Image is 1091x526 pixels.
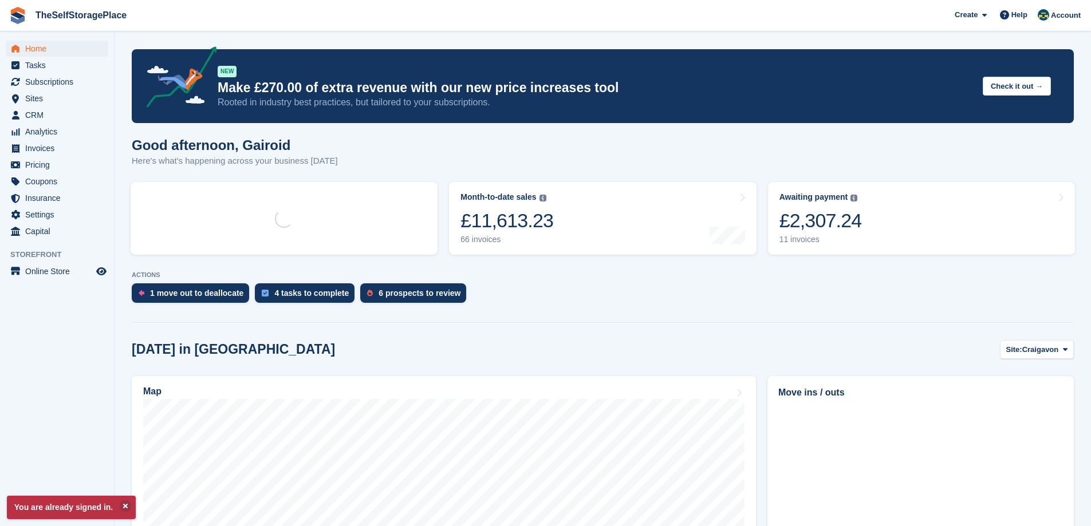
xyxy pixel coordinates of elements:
span: Subscriptions [25,74,94,90]
img: move_outs_to_deallocate_icon-f764333ba52eb49d3ac5e1228854f67142a1ed5810a6f6cc68b1a99e826820c5.svg [139,290,144,296]
h1: Good afternoon, Gairoid [132,137,338,153]
img: icon-info-grey-7440780725fd019a000dd9b08b2336e03edf1995a4989e88bcd33f0948082b44.svg [850,195,857,201]
a: menu [6,207,108,223]
a: menu [6,173,108,189]
a: menu [6,57,108,73]
span: Insurance [25,190,94,206]
h2: Move ins / outs [778,386,1063,400]
span: Analytics [25,124,94,140]
a: menu [6,41,108,57]
p: ACTIONS [132,271,1074,279]
span: Craigavon [1022,344,1059,355]
a: menu [6,263,108,279]
h2: [DATE] in [GEOGRAPHIC_DATA] [132,342,335,357]
img: task-75834270c22a3079a89374b754ae025e5fb1db73e45f91037f5363f120a921f8.svg [262,290,269,296]
div: £2,307.24 [779,209,862,232]
span: Home [25,41,94,57]
div: 1 move out to deallocate [150,288,243,298]
span: Pricing [25,157,94,173]
button: Site: Craigavon [1000,340,1074,359]
a: menu [6,140,108,156]
div: 6 prospects to review [379,288,460,298]
span: Sites [25,90,94,106]
img: prospect-51fa495bee0391a8d652442698ab0144808aea92771e9ea1ae160a38d050c398.svg [367,290,373,296]
span: Coupons [25,173,94,189]
a: menu [6,124,108,140]
a: 1 move out to deallocate [132,283,255,309]
span: Account [1051,10,1081,21]
span: Tasks [25,57,94,73]
p: You are already signed in. [7,496,136,519]
div: Month-to-date sales [460,192,536,202]
div: NEW [218,66,237,77]
a: menu [6,223,108,239]
a: 6 prospects to review [360,283,472,309]
div: 11 invoices [779,235,862,244]
div: 66 invoices [460,235,553,244]
img: icon-info-grey-7440780725fd019a000dd9b08b2336e03edf1995a4989e88bcd33f0948082b44.svg [539,195,546,201]
h2: Map [143,386,162,397]
img: price-adjustments-announcement-icon-8257ccfd72463d97f412b2fc003d46551f7dbcb40ab6d574587a9cd5c0d94... [137,46,217,112]
span: Create [955,9,978,21]
span: Help [1011,9,1027,21]
div: 4 tasks to complete [274,288,349,298]
p: Make £270.00 of extra revenue with our new price increases tool [218,80,974,96]
p: Rooted in industry best practices, but tailored to your subscriptions. [218,96,974,109]
a: menu [6,74,108,90]
a: menu [6,190,108,206]
span: Capital [25,223,94,239]
a: menu [6,107,108,123]
a: menu [6,90,108,106]
p: Here's what's happening across your business [DATE] [132,155,338,168]
span: CRM [25,107,94,123]
span: Site: [1006,344,1022,355]
a: Preview store [94,264,108,278]
span: Invoices [25,140,94,156]
div: £11,613.23 [460,209,553,232]
a: TheSelfStoragePlace [31,6,131,25]
button: Check it out → [983,77,1051,96]
img: stora-icon-8386f47178a22dfd0bd8f6a31ec36ba5ce8667c1dd55bd0f319d3a0aa187defe.svg [9,7,26,24]
a: menu [6,157,108,173]
a: Awaiting payment £2,307.24 11 invoices [768,182,1075,255]
a: 4 tasks to complete [255,283,360,309]
img: Gairoid [1038,9,1049,21]
div: Awaiting payment [779,192,848,202]
a: Month-to-date sales £11,613.23 66 invoices [449,182,756,255]
span: Settings [25,207,94,223]
span: Storefront [10,249,114,260]
span: Online Store [25,263,94,279]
